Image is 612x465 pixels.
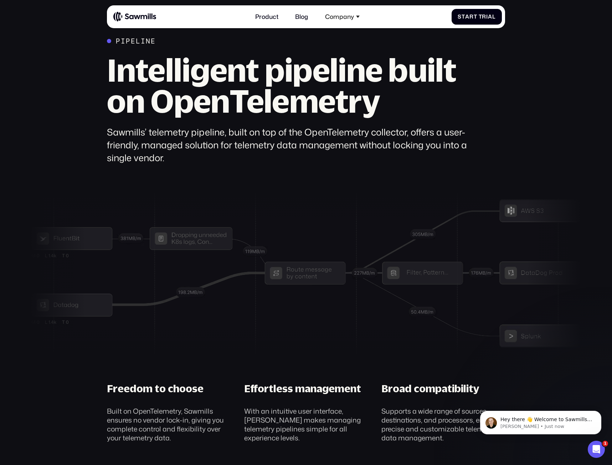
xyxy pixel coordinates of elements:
span: a [488,14,492,20]
h2: Intelligent pipeline built on OpenTelemetry [107,55,474,117]
div: With an intuitive user interface, [PERSON_NAME] makes managing telemetry pipelines simple for all... [244,407,367,442]
span: t [474,14,477,20]
span: r [469,14,474,20]
iframe: Intercom live chat [588,441,605,458]
div: Freedom to choose [107,382,204,395]
div: Broad compatibility [381,382,479,395]
div: Pipeline [116,37,155,45]
span: 1 [602,441,608,446]
span: t [462,14,465,20]
div: Effortless management [244,382,361,395]
a: StartTrial [452,9,502,25]
iframe: Intercom notifications message [469,396,612,446]
div: Sawmills’ telemetry pipeline, built on top of the OpenTelemetry collector, offers a user-friendly... [107,126,474,164]
div: Company [325,13,354,20]
span: i [486,14,488,20]
a: Blog [291,9,313,25]
span: a [465,14,469,20]
span: r [482,14,486,20]
div: Supports a wide range of sources, destinations, and processors, enabling precise and customizable... [381,407,505,442]
span: l [492,14,496,20]
span: S [458,14,462,20]
div: Built on OpenTelemetry, Sawmills ensures no vendor lock-in, giving you complete control and flexi... [107,407,230,442]
a: Product [251,9,283,25]
div: Company [320,9,364,25]
span: T [479,14,482,20]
